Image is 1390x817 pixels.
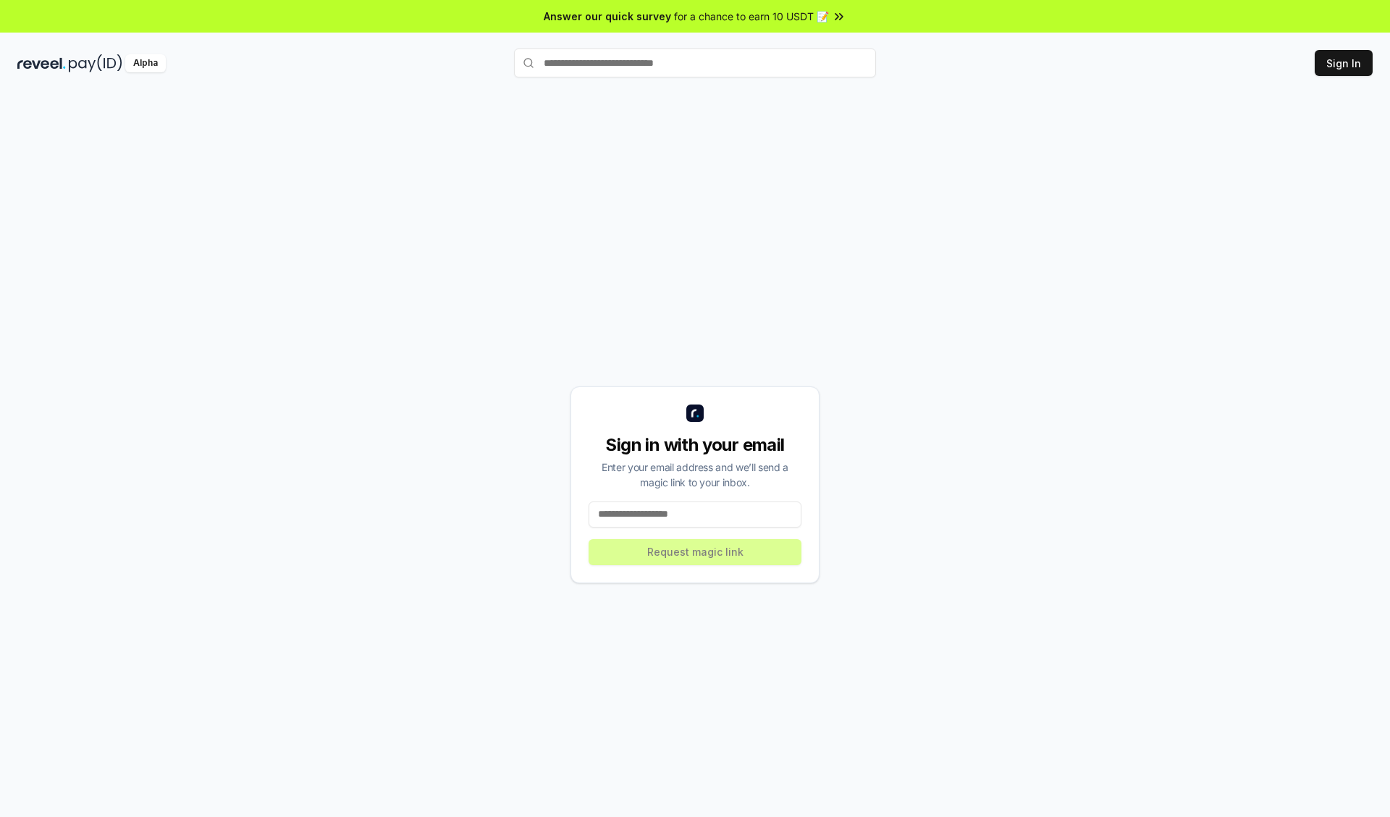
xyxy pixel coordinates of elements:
span: Answer our quick survey [544,9,671,24]
button: Sign In [1315,50,1373,76]
div: Enter your email address and we’ll send a magic link to your inbox. [589,460,801,490]
img: pay_id [69,54,122,72]
div: Alpha [125,54,166,72]
span: for a chance to earn 10 USDT 📝 [674,9,829,24]
div: Sign in with your email [589,433,801,457]
img: logo_small [686,405,704,422]
img: reveel_dark [17,54,66,72]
